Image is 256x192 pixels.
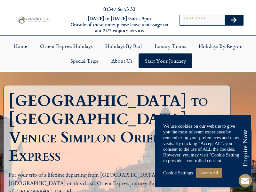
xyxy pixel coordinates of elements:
a: Accept All [196,168,222,178]
a: Start your Journey [139,53,192,68]
a: About Us [105,53,139,68]
a: Holidays by Rail [99,39,148,53]
nav: Menu [3,39,253,68]
a: Cookie Settings [163,170,193,176]
a: Home [7,39,34,53]
button: Search [225,15,243,25]
a: Orient Express Holidays [34,39,99,53]
h1: [GEOGRAPHIC_DATA] to [GEOGRAPHIC_DATA]: Venice Simplon Orient Express [9,92,220,165]
a: Luxury Trains [148,39,192,53]
a: Holidays by Region [192,39,249,53]
a: 01347 66 53 33 [103,5,135,12]
img: Planet Rail Train Holidays Logo [17,16,51,24]
a: Special Trips [64,53,105,68]
h6: [DATE] to [DATE] 9am – 5pm Outside of these times please leave a message on our 24/7 enquiry serv... [70,16,169,34]
div: We use cookies on our website to give you the most relevant experience by remembering your prefer... [163,123,243,164]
